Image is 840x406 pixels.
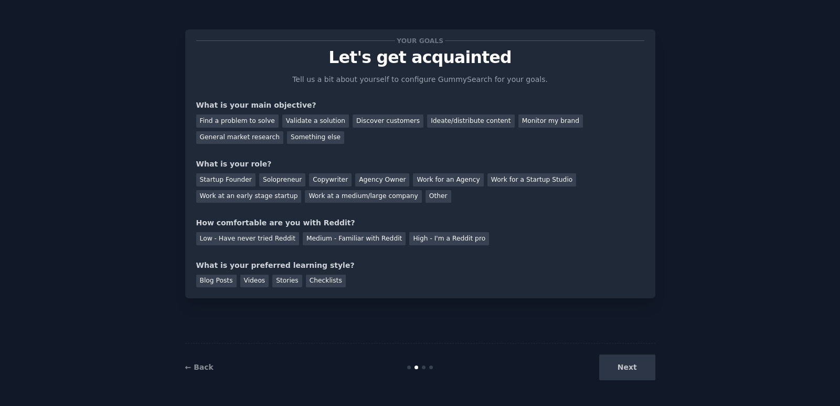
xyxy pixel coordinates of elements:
[427,114,514,128] div: Ideate/distribute content
[196,217,644,228] div: How comfortable are you with Reddit?
[196,48,644,67] p: Let's get acquainted
[487,173,576,186] div: Work for a Startup Studio
[518,114,583,128] div: Monitor my brand
[282,114,349,128] div: Validate a solution
[196,131,284,144] div: General market research
[287,131,344,144] div: Something else
[306,275,346,288] div: Checklists
[196,275,237,288] div: Blog Posts
[426,190,451,203] div: Other
[409,232,489,245] div: High - I'm a Reddit pro
[259,173,305,186] div: Solopreneur
[355,173,409,186] div: Agency Owner
[395,35,445,46] span: Your goals
[196,173,256,186] div: Startup Founder
[303,232,406,245] div: Medium - Familiar with Reddit
[309,173,352,186] div: Copywriter
[185,363,214,371] a: ← Back
[196,190,302,203] div: Work at an early stage startup
[196,114,279,128] div: Find a problem to solve
[413,173,483,186] div: Work for an Agency
[196,100,644,111] div: What is your main objective?
[240,275,269,288] div: Videos
[288,74,552,85] p: Tell us a bit about yourself to configure GummySearch for your goals.
[196,159,644,170] div: What is your role?
[196,232,299,245] div: Low - Have never tried Reddit
[305,190,421,203] div: Work at a medium/large company
[196,260,644,271] div: What is your preferred learning style?
[272,275,302,288] div: Stories
[353,114,423,128] div: Discover customers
